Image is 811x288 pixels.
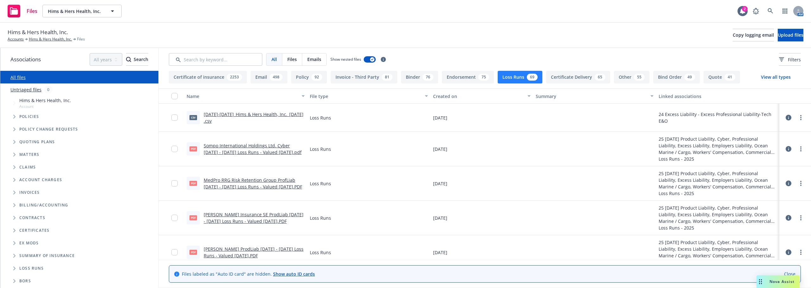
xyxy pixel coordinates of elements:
span: Files [287,56,297,63]
span: [DATE] [433,114,447,121]
div: File type [310,93,421,100]
div: Linked associations [659,93,777,100]
div: Summary [536,93,647,100]
span: Ex Mods [19,241,39,245]
span: Copy logging email [733,32,774,38]
div: 25 [DATE] Product Liability, Cyber, Professional Liability, Excess Liability, Employers Liability... [659,136,777,156]
button: Nova Assist [757,275,800,288]
span: Files [77,36,85,42]
a: Accounts [8,36,24,42]
div: 49 [684,74,695,81]
div: Loss Runs - 2025 [659,224,777,231]
span: Invoices [19,191,40,194]
button: Hims & Hers Health, Inc. [42,5,122,17]
div: 2253 [227,74,242,81]
button: Name [184,89,307,104]
a: [PERSON_NAME] ProdLiab [DATE] - [DATE] Loss Runs - Valued [DATE].PDF [204,246,303,259]
div: Loss Runs - 2025 [659,156,777,162]
div: 2 [742,6,748,11]
span: Nova Assist [769,279,795,284]
span: Filters [779,56,801,63]
span: PDF [189,215,197,220]
span: Hims & Hers Health, Inc. [48,8,103,15]
div: 65 [595,74,605,81]
div: Folder Tree Example [0,199,158,287]
a: more [797,114,805,121]
button: Created on [431,89,533,104]
div: 75 [478,74,489,81]
span: Hims & Hers Health, Inc. [8,28,68,36]
button: File type [307,89,431,104]
span: Certificates [19,229,49,232]
span: Loss Runs [310,249,331,256]
a: Hims & Hers Health, Inc. [29,36,72,42]
a: All files [10,74,26,80]
span: Files labeled as "Auto ID card" are hidden. [182,271,315,277]
span: [DATE] [433,215,447,221]
span: Summary of insurance [19,254,75,258]
span: Account [19,104,71,109]
span: Loss Runs [310,146,331,152]
div: 81 [382,74,393,81]
div: 0 [44,86,53,93]
div: Search [126,53,148,65]
a: Show auto ID cards [273,271,315,277]
button: SearchSearch [126,53,148,66]
a: Untriaged files [10,86,42,93]
span: PDF [189,250,197,254]
span: [DATE] [433,180,447,187]
button: Other [614,71,649,83]
a: more [797,145,805,153]
button: Certificate of insurance [169,71,247,83]
div: 25 [DATE] Product Liability, Cyber, Professional Liability, Excess Liability, Employers Liability... [659,205,777,224]
button: Loss Runs [498,71,542,83]
span: Policy change requests [19,127,78,131]
span: Loss Runs [310,180,331,187]
button: Filters [779,53,801,66]
span: Loss Runs [310,114,331,121]
input: Toggle Row Selected [171,146,178,152]
div: Loss Runs - 2025 [659,190,777,197]
a: more [797,214,805,222]
button: Invoice - Third Party [331,71,397,83]
input: Toggle Row Selected [171,114,178,121]
span: Associations [10,55,41,64]
span: Filters [788,56,801,63]
svg: Search [126,57,131,62]
div: Name [187,93,298,100]
button: Upload files [778,29,803,41]
button: Summary [533,89,656,104]
input: Toggle Row Selected [171,249,178,255]
button: Email [251,71,287,83]
button: Quote [704,71,740,83]
div: 76 [423,74,433,81]
a: [DATE]-[DATE]_Hims & Hers Health, Inc._[DATE] .csv [204,111,303,124]
button: Bind Order [653,71,700,83]
span: Show nested files [330,57,361,62]
span: BORs [19,279,31,283]
span: All [271,56,277,63]
a: more [797,180,805,187]
span: Policies [19,115,39,119]
span: PDF [189,181,197,186]
span: Loss Runs [310,215,331,221]
div: Created on [433,93,524,100]
span: Billing/Accounting [19,203,68,207]
span: csv [189,115,197,120]
span: Hims & Hers Health, Inc. [19,97,71,104]
span: Quoting plans [19,140,55,144]
a: Files [5,2,40,20]
button: Linked associations [656,89,779,104]
a: Sompo International Holdings Ltd. Cyber [DATE] - [DATE] Loss Runs - Valued [DATE].pdf [204,143,302,155]
div: 69 [527,74,538,81]
span: pdf [189,146,197,151]
a: Report a Bug [750,5,762,17]
a: [PERSON_NAME] Insurance SE ProdLiab [DATE] - [DATE] Loss Runs - Valued [DATE].PDF [204,211,303,224]
span: Emails [307,56,321,63]
button: Copy logging email [733,29,774,41]
input: Toggle Row Selected [171,215,178,221]
a: Search [764,5,777,17]
a: Close [784,271,795,277]
input: Select all [171,93,178,99]
div: 55 [634,74,645,81]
